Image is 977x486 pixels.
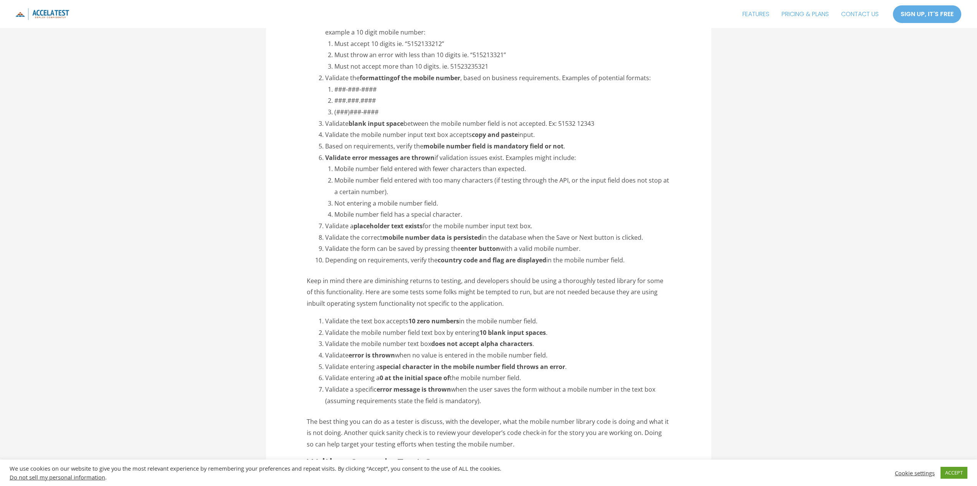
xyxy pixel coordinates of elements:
[438,256,546,264] strong: country code and flag are displayed
[382,233,481,242] strong: mobile number data is persisted
[893,5,962,23] a: SIGN UP, IT'S FREE
[325,118,670,130] li: Validate between the mobile number field is not accepted. Ex: 51532 12343
[334,209,670,221] li: Mobile number field has a special character.
[479,328,546,337] strong: 10 blank input spaces
[380,374,450,382] strong: 0 at the initial space of
[325,15,670,72] li: Validate the for the region you are testing. For example a 10 digit mobile number:
[423,142,564,150] strong: mobile number field is mandatory field or not
[377,385,451,394] strong: error message is thrown
[325,327,670,339] li: Validate the mobile number field text box by entering .
[334,95,670,107] li: ###.###.####
[325,384,670,407] li: Validate a specific when the user saves the form without a mobile number in the text box (assumin...
[325,221,670,232] li: Validate a for the mobile number input text box.
[325,153,435,162] strong: Validate error messages are thrown
[334,38,670,50] li: Must accept 10 digits ie. “5152133212”
[325,338,670,350] li: Validate the mobile number text box .
[334,61,670,72] li: Must not accept more than 10 digits. ie. 51523235321
[349,351,395,359] strong: error is thrown
[349,119,403,128] strong: blank input space
[325,350,670,361] li: Validate when no value is entered in the mobile number field.
[10,473,105,481] a: Do not sell my personal information
[307,455,460,471] span: Writing Sample Test Cases
[461,244,500,253] strong: enter button
[736,5,775,24] a: FEATURES
[334,49,670,61] li: Must throw an error with less than 10 digits ie. “515213321”
[354,222,423,230] strong: placeholder text exists
[325,255,670,266] li: Depending on requirements, verify the in the mobile number field.
[325,361,670,373] li: Validate entering a .
[325,141,670,152] li: Based on requirements, verify the .
[307,416,670,450] p: The best thing you can do as a tester is discuss, with the developer, what the mobile number libr...
[325,243,670,255] li: Validate the form can be saved by pressing the with a valid mobile number.
[393,74,460,82] strong: of the mobile number
[325,372,670,384] li: Validate entering a the mobile number field.
[334,107,670,118] li: (###)###-####
[325,72,670,118] li: Validate the , based on business requirements. Examples of potential formats:
[472,130,518,139] strong: copy and paste
[325,152,670,221] li: if validation issues exist. Examples might include:
[10,474,680,481] div: .
[941,467,967,479] a: ACCEPT
[408,317,459,325] strong: 10 zero numbers
[380,362,565,371] strong: special character in the mobile number field throws an error
[431,339,532,348] strong: does not accept alpha characters
[325,232,670,244] li: Validate the correct in the database when the Save or Next button is clicked.
[325,316,670,327] li: Validate the text box accepts in the mobile number field.
[334,163,670,175] li: Mobile number field entered with fewer characters than expected.
[325,129,670,141] li: Validate the mobile number input text box accepts input.
[334,175,670,198] li: Mobile number field entered with too many characters (if testing through the API, or the input fi...
[775,5,835,24] a: PRICING & PLANS
[360,74,393,82] strong: formatting
[307,275,670,310] p: Keep in mind there are diminishing returns to testing, and developers should be using a thoroughl...
[334,84,670,96] li: ###-###-####
[15,8,69,20] img: icon
[334,198,670,209] li: Not entering a mobile number field.
[895,470,935,476] a: Cookie settings
[10,465,680,481] div: We use cookies on our website to give you the most relevant experience by remembering your prefer...
[835,5,885,24] a: CONTACT US
[736,5,885,24] nav: Site Navigation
